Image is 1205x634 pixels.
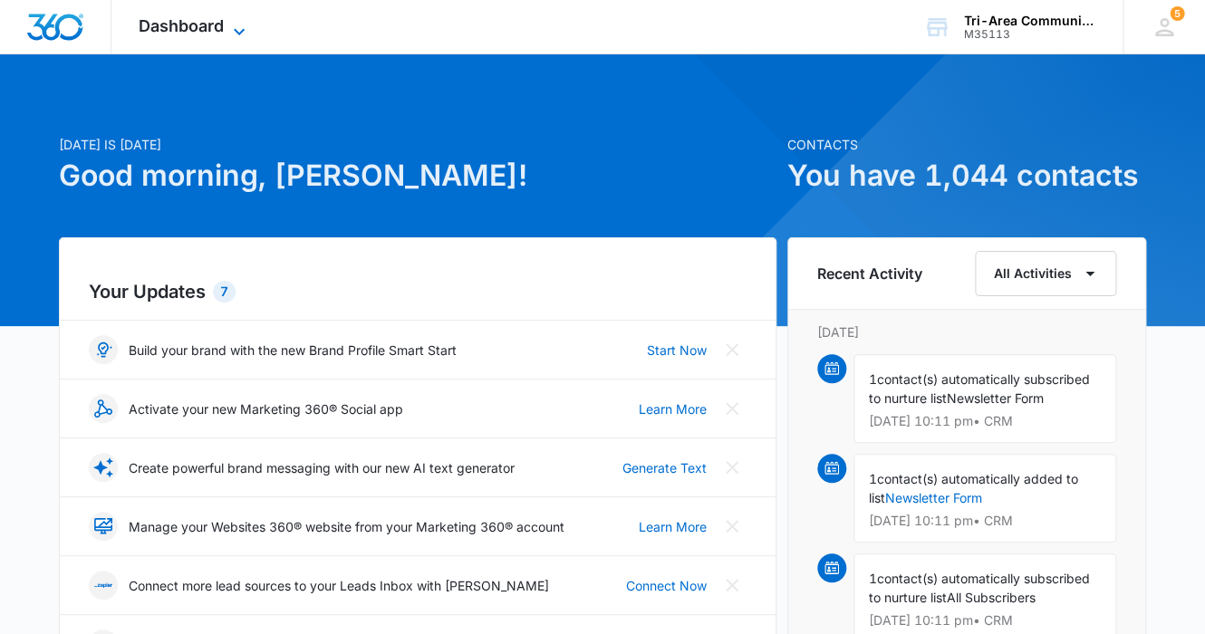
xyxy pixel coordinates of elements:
[129,341,457,360] p: Build your brand with the new Brand Profile Smart Start
[213,281,236,303] div: 7
[129,576,549,595] p: Connect more lead sources to your Leads Inbox with [PERSON_NAME]
[817,322,1116,341] p: [DATE]
[787,154,1146,197] h1: You have 1,044 contacts
[817,263,922,284] h6: Recent Activity
[639,399,707,418] a: Learn More
[1170,6,1184,21] span: 5
[639,517,707,536] a: Learn More
[718,571,747,600] button: Close
[975,251,1116,296] button: All Activities
[718,335,747,364] button: Close
[647,341,707,360] a: Start Now
[869,471,877,486] span: 1
[869,371,1090,406] span: contact(s) automatically subscribed to nurture list
[869,571,1090,605] span: contact(s) automatically subscribed to nurture list
[869,614,1101,627] p: [DATE] 10:11 pm • CRM
[947,590,1036,605] span: All Subscribers
[626,576,707,595] a: Connect Now
[129,399,403,418] p: Activate your new Marketing 360® Social app
[964,14,1096,28] div: account name
[59,154,776,197] h1: Good morning, [PERSON_NAME]!
[718,453,747,482] button: Close
[869,371,877,387] span: 1
[885,490,982,505] a: Newsletter Form
[59,135,776,154] p: [DATE] is [DATE]
[718,512,747,541] button: Close
[129,458,515,477] p: Create powerful brand messaging with our new AI text generator
[869,471,1078,505] span: contact(s) automatically added to list
[869,415,1101,427] p: [DATE] 10:11 pm • CRM
[139,16,224,35] span: Dashboard
[622,458,707,477] a: Generate Text
[89,278,747,305] h2: Your Updates
[869,571,877,586] span: 1
[718,394,747,423] button: Close
[869,514,1101,527] p: [DATE] 10:11 pm • CRM
[129,517,564,536] p: Manage your Websites 360® website from your Marketing 360® account
[787,135,1146,154] p: Contacts
[1170,6,1184,21] div: notifications count
[947,390,1044,406] span: Newsletter Form
[964,28,1096,41] div: account id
